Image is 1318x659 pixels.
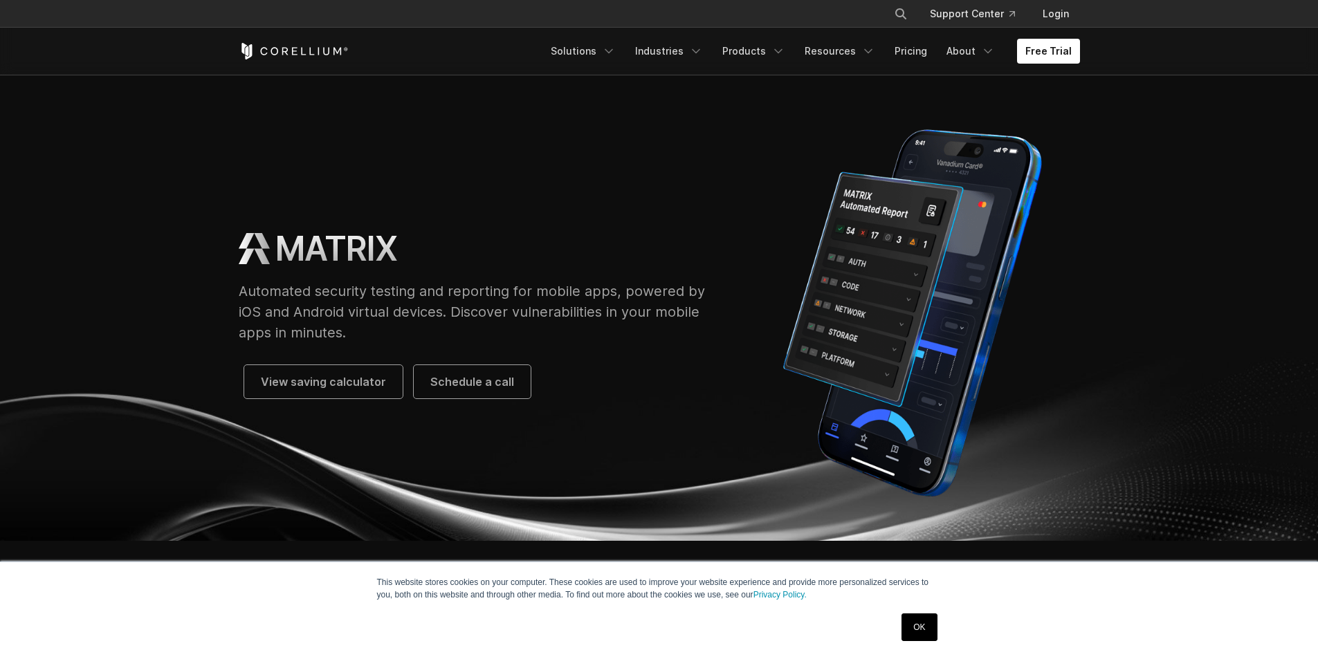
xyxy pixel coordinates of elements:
a: Products [714,39,794,64]
a: View saving calculator [244,365,403,398]
a: Login [1032,1,1080,26]
p: Automated security testing and reporting for mobile apps, powered by iOS and Android virtual devi... [239,281,718,343]
a: Solutions [542,39,624,64]
a: Industries [627,39,711,64]
a: About [938,39,1003,64]
a: Free Trial [1017,39,1080,64]
span: Schedule a call [430,373,514,390]
h1: MATRIX [275,228,397,270]
a: Schedule a call [414,365,531,398]
img: Corellium MATRIX automated report on iPhone showing app vulnerability test results across securit... [745,119,1079,507]
div: Navigation Menu [877,1,1080,26]
a: OK [901,613,937,641]
a: Pricing [886,39,935,64]
div: Navigation Menu [542,39,1080,64]
a: Privacy Policy. [753,590,807,600]
p: This website stores cookies on your computer. These cookies are used to improve your website expe... [377,576,942,601]
a: Corellium Home [239,43,349,59]
button: Search [888,1,913,26]
span: View saving calculator [261,373,386,390]
a: Resources [796,39,884,64]
img: MATRIX Logo [239,233,270,264]
a: Support Center [919,1,1026,26]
